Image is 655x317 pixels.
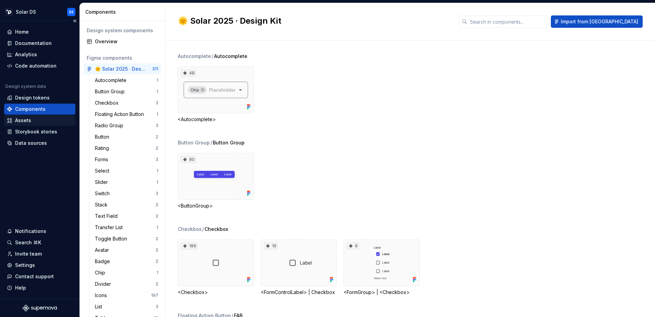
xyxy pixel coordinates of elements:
div: Chip [95,269,108,276]
div: 1 [157,270,158,275]
div: 6 [347,243,359,249]
div: 3 [156,157,158,162]
div: 48<Autocomplete> [178,67,254,123]
a: Forms3 [92,154,161,165]
div: 3 [156,304,158,309]
div: 16<FormControlLabel> | Checkbox [261,239,337,296]
div: 🌞 Solar 2025 · Design Kit [95,66,146,72]
div: Help [15,284,26,291]
div: 3 [156,191,158,196]
a: Floating Action Button1 [92,109,161,120]
a: Components [4,104,75,115]
div: Button Group [178,139,210,146]
div: Icons [95,292,110,299]
a: Storybook stories [4,126,75,137]
div: SS [69,9,74,15]
a: Settings [4,260,75,271]
a: Home [4,26,75,37]
div: Code automation [15,62,57,69]
div: 2 [156,236,158,242]
a: Analytics [4,49,75,60]
div: Design system components [87,27,158,34]
button: Contact support [4,271,75,282]
span: Import from [GEOGRAPHIC_DATA] [561,18,638,25]
button: Help [4,282,75,293]
div: Figma components [87,55,158,61]
div: 6<FormGroup> | <Checkbox> [344,239,420,296]
button: Notifications [4,226,75,237]
div: 1 [157,168,158,174]
div: Text Field [95,213,120,220]
span: / [212,53,213,60]
div: Checkbox [178,226,201,233]
div: 2 [156,281,158,287]
div: <FormControlLabel> | Checkbox [261,289,337,296]
div: 48 [181,70,196,77]
span: Checkbox [205,226,228,233]
div: Badge [95,258,113,265]
div: Select [95,167,112,174]
div: 2 [156,247,158,253]
div: Assets [15,117,31,124]
div: Checkbox [95,99,121,106]
div: Avatar [95,247,112,254]
a: Invite team [4,248,75,259]
input: Search in components... [467,15,548,28]
div: Solar DS [16,9,36,15]
div: 311 [152,66,158,72]
a: Design tokens [4,92,75,103]
div: Notifications [15,228,46,235]
div: 2 [156,134,158,140]
div: <Checkbox> [178,289,254,296]
div: Transfer List [95,224,125,231]
div: Analytics [15,51,37,58]
a: Stack2 [92,199,161,210]
div: 189<Checkbox> [178,239,254,296]
a: Autocomplete1 [92,75,161,86]
div: Overview [95,38,158,45]
div: Documentation [15,40,52,47]
div: Divider [95,281,114,287]
div: 2 [156,145,158,151]
div: Toggle Button [95,235,130,242]
a: Data sources [4,138,75,149]
div: 1 [157,78,158,83]
a: Slider1 [92,177,161,188]
a: List3 [92,301,161,312]
span: / [210,139,212,146]
div: Home [15,28,29,35]
div: Floating Action Button [95,111,147,118]
div: Button [95,133,112,140]
svg: Supernova Logo [23,305,57,312]
a: Assets [4,115,75,126]
div: Autocomplete [95,77,129,84]
button: Import from [GEOGRAPHIC_DATA] [551,15,643,28]
div: Settings [15,262,35,269]
div: Switch [95,190,112,197]
div: Rating [95,145,112,152]
div: Forms [95,156,111,163]
div: Data sources [15,140,47,146]
a: Badge2 [92,256,161,267]
a: Button Group1 [92,86,161,97]
a: Select1 [92,165,161,176]
img: deb07db6-ec04-4ac8-9ca0-9ed434161f92.png [5,8,13,16]
div: Design system data [5,84,46,89]
a: Switch3 [92,188,161,199]
a: Code automation [4,60,75,71]
a: Checkbox3 [92,97,161,108]
div: 1 [157,111,158,117]
a: Avatar2 [92,245,161,256]
div: 3 [156,123,158,128]
div: Slider [95,179,111,186]
a: Icons197 [92,290,161,301]
div: Components [15,106,46,113]
div: Contact support [15,273,54,280]
a: Overview [84,36,161,47]
div: <Autocomplete> [178,116,254,123]
a: Button2 [92,131,161,142]
span: / [202,226,204,233]
a: 🌞 Solar 2025 · Design Kit311 [84,63,161,74]
div: Design tokens [15,94,50,101]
